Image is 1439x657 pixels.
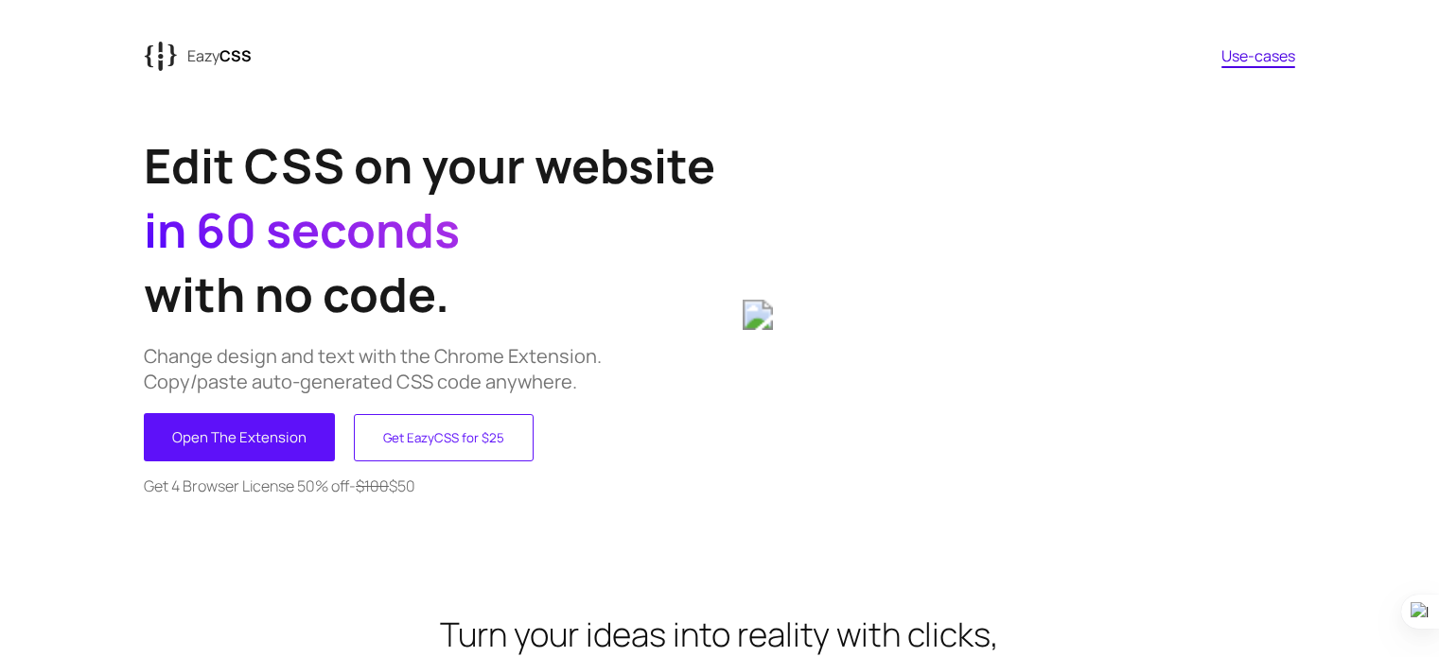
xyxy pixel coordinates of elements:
tspan: { [144,40,158,69]
a: {{EazyCSS [144,35,252,77]
p: - $50 [144,475,719,496]
p: Change design and text with the Chrome Extension. Copy/paste auto-generated CSS code anywhere. [144,343,719,394]
button: Get EazyCSS for $25 [354,414,534,461]
h1: Edit CSS on your website with no code. [144,133,719,326]
p: Eazy [187,45,252,66]
span: Get 4 Browser License 50% off [144,475,349,496]
tspan: { [164,43,178,72]
strike: $100 [356,475,389,496]
span: in 60 seconds [144,198,460,262]
img: 6b047dab-316a-43c3-9607-f359b430237e_aasl3q.gif [743,300,1295,330]
span: CSS [219,45,252,66]
button: Open The Extension [144,413,335,461]
a: Use-cases [1221,45,1295,66]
